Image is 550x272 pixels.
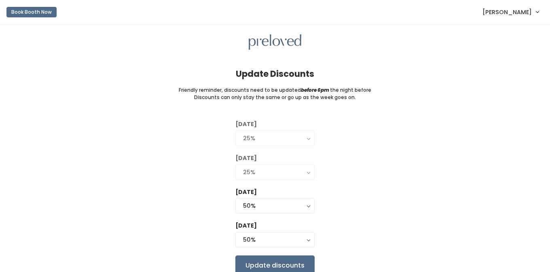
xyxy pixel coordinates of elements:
[235,154,257,162] label: [DATE]
[235,120,257,129] label: [DATE]
[235,131,315,146] button: 25%
[235,232,315,247] button: 50%
[235,198,315,213] button: 50%
[482,8,532,17] span: [PERSON_NAME]
[235,188,257,196] label: [DATE]
[194,94,356,101] small: Discounts can only stay the same or go up as the week goes on.
[6,3,57,21] a: Book Booth Now
[301,86,329,93] i: before 6pm
[249,34,301,50] img: preloved logo
[6,7,57,17] button: Book Booth Now
[243,134,307,143] div: 25%
[243,235,307,244] div: 50%
[236,69,314,78] h4: Update Discounts
[243,201,307,210] div: 50%
[243,168,307,177] div: 25%
[235,164,315,180] button: 25%
[235,221,257,230] label: [DATE]
[474,3,547,21] a: [PERSON_NAME]
[179,86,371,94] small: Friendly reminder, discounts need to be updated the night before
